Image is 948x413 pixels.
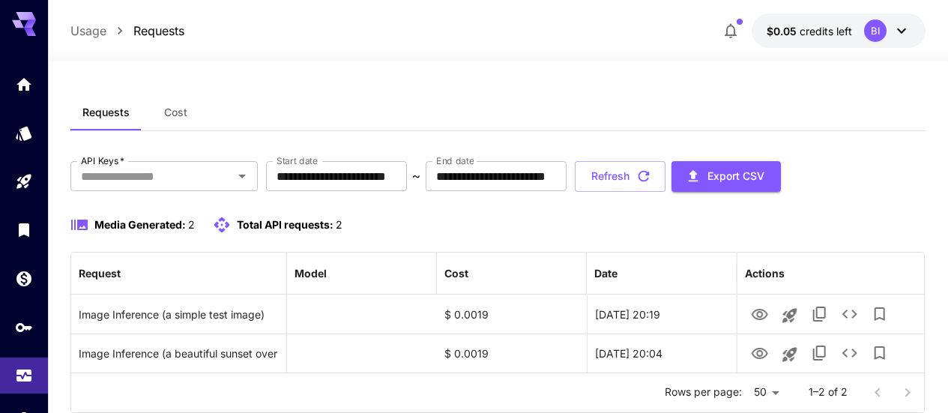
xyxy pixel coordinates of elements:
div: $ 0.0019 [437,295,587,334]
div: Click to copy prompt [79,334,279,373]
div: BI [864,19,887,42]
a: Requests [133,22,184,40]
div: Playground [15,172,33,191]
button: Export CSV [671,161,781,192]
button: Add to library [865,338,895,368]
button: Launch in playground [775,301,805,331]
button: Copy TaskUUID [805,338,835,368]
button: View [745,337,775,368]
div: $ 0.0019 [437,334,587,373]
span: credits left [800,25,852,37]
button: See details [835,299,865,329]
button: View [745,298,775,329]
button: $0.05BI [752,13,926,48]
div: Click to copy prompt [79,295,279,334]
p: Rows per page: [665,385,742,400]
span: 2 [336,218,342,231]
label: End date [436,154,474,167]
button: Refresh [575,161,665,192]
div: API Keys [15,318,33,337]
span: Total API requests: [237,218,333,231]
div: Model [295,267,327,280]
a: Usage [70,22,106,40]
button: Open [232,166,253,187]
label: Start date [277,154,318,167]
div: Models [15,124,33,142]
p: 1–2 of 2 [809,385,848,400]
button: Copy TaskUUID [805,299,835,329]
span: Cost [164,106,187,119]
span: 2 [188,218,195,231]
div: Home [15,75,33,94]
span: Requests [82,106,130,119]
p: ~ [412,167,420,185]
div: Usage [15,367,33,385]
div: Request [79,267,121,280]
div: Cost [444,267,468,280]
div: Library [15,220,33,239]
label: API Keys [81,154,124,167]
nav: breadcrumb [70,22,184,40]
div: 21 Sep, 2025 20:04 [587,334,737,373]
div: Date [594,267,618,280]
button: See details [835,338,865,368]
div: 50 [748,382,785,403]
span: Media Generated: [94,218,186,231]
button: Launch in playground [775,340,805,370]
div: 21 Sep, 2025 20:19 [587,295,737,334]
div: $0.05 [767,23,852,39]
span: $0.05 [767,25,800,37]
div: Actions [745,267,785,280]
button: Add to library [865,299,895,329]
div: Wallet [15,269,33,288]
